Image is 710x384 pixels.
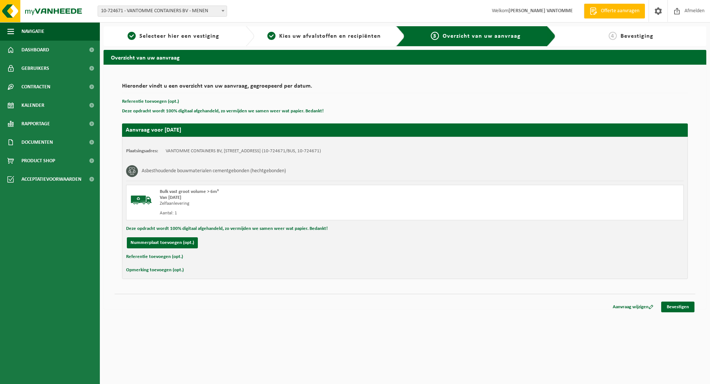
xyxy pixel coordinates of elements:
[122,83,688,93] h2: Hieronder vindt u een overzicht van uw aanvraag, gegroepeerd per datum.
[21,22,44,41] span: Navigatie
[443,33,521,39] span: Overzicht van uw aanvraag
[21,170,81,188] span: Acceptatievoorwaarden
[21,41,49,59] span: Dashboard
[98,6,227,16] span: 10-724671 - VANTOMME CONTAINERS BV - MENEN
[160,210,435,216] div: Aantal: 1
[599,7,641,15] span: Offerte aanvragen
[128,32,136,40] span: 1
[21,115,50,133] span: Rapportage
[126,224,328,234] button: Deze opdracht wordt 100% digitaal afgehandeld, zo vermijden we samen weer wat papier. Bedankt!
[166,148,321,154] td: VANTOMME CONTAINERS BV, [STREET_ADDRESS] (10-724671/BUS, 10-724671)
[21,133,53,152] span: Documenten
[621,33,653,39] span: Bevestiging
[21,152,55,170] span: Product Shop
[661,302,694,312] a: Bevestigen
[160,195,181,200] strong: Van [DATE]
[160,201,435,207] div: Zelfaanlevering
[279,33,381,39] span: Kies uw afvalstoffen en recipiënten
[139,33,219,39] span: Selecteer hier een vestiging
[21,96,44,115] span: Kalender
[126,265,184,275] button: Opmerking toevoegen (opt.)
[126,252,183,262] button: Referentie toevoegen (opt.)
[607,302,659,312] a: Aanvraag wijzigen
[122,97,179,106] button: Referentie toevoegen (opt.)
[126,127,181,133] strong: Aanvraag voor [DATE]
[21,78,50,96] span: Contracten
[584,4,645,18] a: Offerte aanvragen
[431,32,439,40] span: 3
[130,189,152,211] img: BL-SO-LV.png
[508,8,573,14] strong: [PERSON_NAME] VANTOMME
[98,6,227,17] span: 10-724671 - VANTOMME CONTAINERS BV - MENEN
[258,32,390,41] a: 2Kies uw afvalstoffen en recipiënten
[126,149,158,153] strong: Plaatsingsadres:
[609,32,617,40] span: 4
[21,59,49,78] span: Gebruikers
[142,165,286,177] h3: Asbesthoudende bouwmaterialen cementgebonden (hechtgebonden)
[267,32,275,40] span: 2
[127,237,198,248] button: Nummerplaat toevoegen (opt.)
[122,106,324,116] button: Deze opdracht wordt 100% digitaal afgehandeld, zo vermijden we samen weer wat papier. Bedankt!
[104,50,706,64] h2: Overzicht van uw aanvraag
[107,32,240,41] a: 1Selecteer hier een vestiging
[160,189,219,194] span: Bulk vast groot volume > 6m³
